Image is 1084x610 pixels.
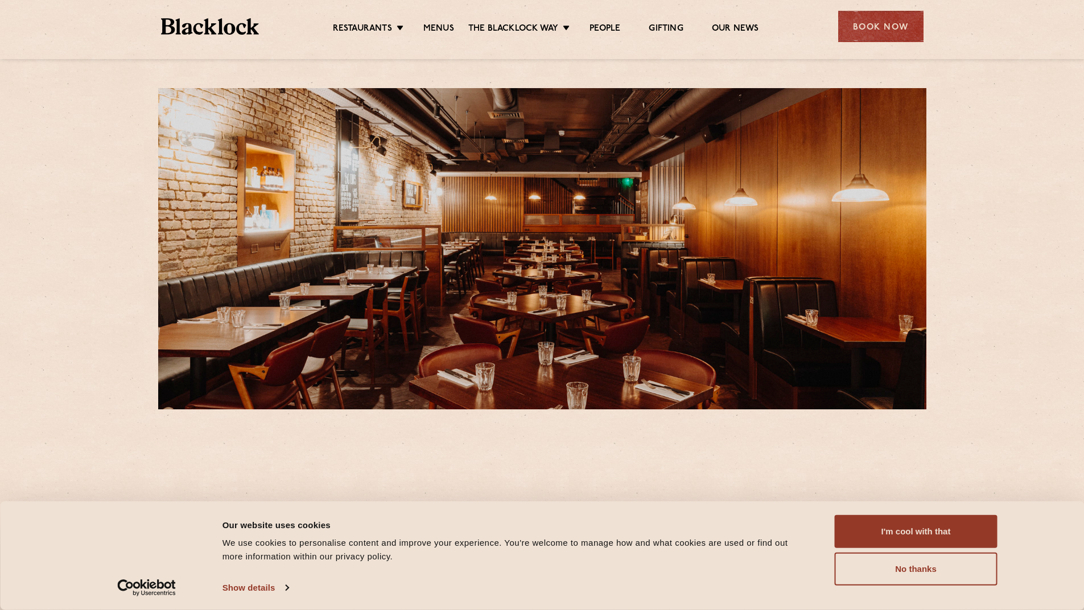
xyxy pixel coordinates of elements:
[835,515,998,548] button: I'm cool with that
[835,553,998,586] button: No thanks
[590,23,620,36] a: People
[222,579,288,596] a: Show details
[712,23,759,36] a: Our News
[161,18,259,35] img: BL_Textured_Logo-footer-cropped.svg
[222,536,809,563] div: We use cookies to personalise content and improve your experience. You're welcome to manage how a...
[97,579,196,596] a: Usercentrics Cookiebot - opens in a new window
[423,23,454,36] a: Menus
[649,23,683,36] a: Gifting
[838,11,924,42] div: Book Now
[333,23,392,36] a: Restaurants
[222,518,809,532] div: Our website uses cookies
[468,23,558,36] a: The Blacklock Way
